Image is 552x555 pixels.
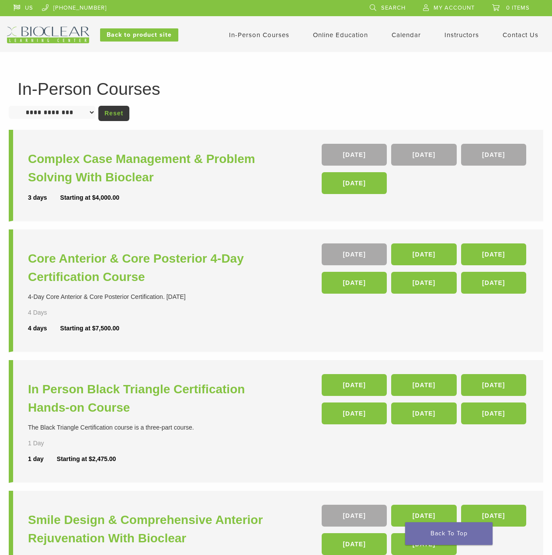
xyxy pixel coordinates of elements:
[461,505,526,527] a: [DATE]
[391,402,456,424] a: [DATE]
[506,4,530,11] span: 0 items
[461,272,526,294] a: [DATE]
[313,31,368,39] a: Online Education
[28,380,278,417] a: In Person Black Triangle Certification Hands-on Course
[461,402,526,424] a: [DATE]
[28,250,278,286] a: Core Anterior & Core Posterior 4-Day Certification Course
[322,533,387,555] a: [DATE]
[57,454,116,464] div: Starting at $2,475.00
[392,31,421,39] a: Calendar
[503,31,538,39] a: Contact Us
[28,193,60,202] div: 3 days
[391,243,456,265] a: [DATE]
[434,4,475,11] span: My Account
[461,243,526,265] a: [DATE]
[100,28,178,42] a: Back to product site
[28,511,278,548] a: Smile Design & Comprehensive Anterior Rejuvenation With Bioclear
[98,106,129,121] a: Reset
[461,374,526,396] a: [DATE]
[322,243,387,265] a: [DATE]
[391,533,456,555] a: [DATE]
[322,505,387,527] a: [DATE]
[322,144,387,166] a: [DATE]
[28,439,66,448] div: 1 Day
[391,272,456,294] a: [DATE]
[28,292,278,302] div: 4-Day Core Anterior & Core Posterior Certification. [DATE]
[229,31,289,39] a: In-Person Courses
[28,423,278,432] div: The Black Triangle Certification course is a three-part course.
[28,150,278,187] a: Complex Case Management & Problem Solving With Bioclear
[322,144,528,198] div: , , ,
[28,454,57,464] div: 1 day
[381,4,406,11] span: Search
[7,27,89,43] img: Bioclear
[322,402,387,424] a: [DATE]
[461,144,526,166] a: [DATE]
[322,374,387,396] a: [DATE]
[28,308,66,317] div: 4 Days
[322,374,528,429] div: , , , , ,
[322,172,387,194] a: [DATE]
[60,324,119,333] div: Starting at $7,500.00
[28,324,60,333] div: 4 days
[17,80,535,97] h1: In-Person Courses
[322,243,528,298] div: , , , , ,
[391,505,456,527] a: [DATE]
[391,374,456,396] a: [DATE]
[60,193,119,202] div: Starting at $4,000.00
[405,522,493,545] a: Back To Top
[322,272,387,294] a: [DATE]
[444,31,479,39] a: Instructors
[391,144,456,166] a: [DATE]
